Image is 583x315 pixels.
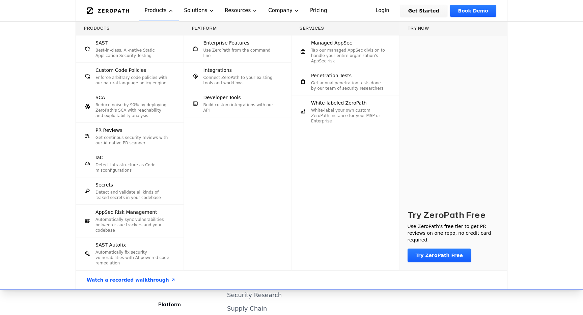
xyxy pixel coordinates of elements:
a: SCAReduce noise by 90% by deploying ZeroPath's SCA with reachability and exploitability analysis [76,90,184,122]
a: Book Demo [450,5,496,17]
a: Login [367,5,397,17]
span: SAST Autofix [95,241,126,248]
p: Connect ZeroPath to your existing tools and workflows [203,75,278,86]
p: Use ZeroPath from the command line [203,48,278,58]
a: PR ReviewsGet continous security reviews with our AI-native PR scanner [76,123,184,150]
a: Developer ToolsBuild custom integrations with our API [184,90,291,117]
span: IaC [95,154,103,161]
span: PR Reviews [95,127,122,134]
span: Custom Code Policies [95,67,146,74]
span: Developer Tools [203,94,241,101]
span: SAST [95,39,108,46]
a: Managed AppSecTap our managed AppSec division to handle your entire organization's AppSec risk [291,35,399,68]
h3: Platform [158,301,222,308]
a: Watch a recorded walkthrough [79,270,184,289]
a: SecretsDetect and validate all kinds of leaked secrets in your codebase [76,177,184,204]
p: Build custom integrations with our API [203,102,278,113]
a: Enterprise FeaturesUse ZeroPath from the command line [184,35,291,62]
p: Tap our managed AppSec division to handle your entire organization's AppSec risk [311,48,386,64]
p: Automatically sync vulnerabilities between issue trackers and your codebase [95,217,170,233]
h3: Try ZeroPath Free [408,209,486,220]
p: Get continous security reviews with our AI-native PR scanner [95,135,170,146]
p: Best-in-class, AI-native Static Application Security Testing [95,48,170,58]
a: White-labeled ZeroPathWhite-label your own custom ZeroPath instance for your MSP or Enterprise [291,95,399,128]
a: Try ZeroPath Free [408,249,471,262]
a: SAST AutofixAutomatically fix security vulnerabilities with AI-powered code remediation [76,237,184,270]
a: Penetration TestsGet annual penetration tests done by our team of security researchers [291,68,399,95]
p: Use ZeroPath's free tier to get PR reviews on one repo, no credit card required. [408,223,499,243]
a: Security Research [227,291,282,298]
a: SASTBest-in-class, AI-native Static Application Security Testing [76,35,184,62]
p: Detect and validate all kinds of leaked secrets in your codebase [95,190,170,200]
a: AppSec Risk ManagementAutomatically sync vulnerabilities between issue trackers and your codebase [76,205,184,237]
span: Integrations [203,67,232,74]
h3: Products [84,26,175,31]
span: AppSec Risk Management [95,209,157,216]
span: SCA [95,94,105,101]
span: White-labeled ZeroPath [311,99,367,106]
p: Enforce arbitrary code policies with our natural language policy engine [95,75,170,86]
h3: Services [300,26,391,31]
span: Managed AppSec [311,39,352,46]
a: IaCDetect Infrastructure as Code misconfigurations [76,150,184,177]
span: Enterprise Features [203,39,250,46]
a: Custom Code PoliciesEnforce arbitrary code policies with our natural language policy engine [76,63,184,90]
a: IntegrationsConnect ZeroPath to your existing tools and workflows [184,63,291,90]
span: Penetration Tests [311,72,352,79]
span: Secrets [95,181,113,188]
h3: Platform [192,26,283,31]
p: Detect Infrastructure as Code misconfigurations [95,162,170,173]
a: Get Started [400,5,447,17]
h3: Try now [408,26,499,31]
p: White-label your own custom ZeroPath instance for your MSP or Enterprise [311,108,386,124]
p: Automatically fix security vulnerabilities with AI-powered code remediation [95,250,170,266]
p: Reduce noise by 90% by deploying ZeroPath's SCA with reachability and exploitability analysis [95,102,170,118]
p: Get annual penetration tests done by our team of security researchers [311,80,386,91]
